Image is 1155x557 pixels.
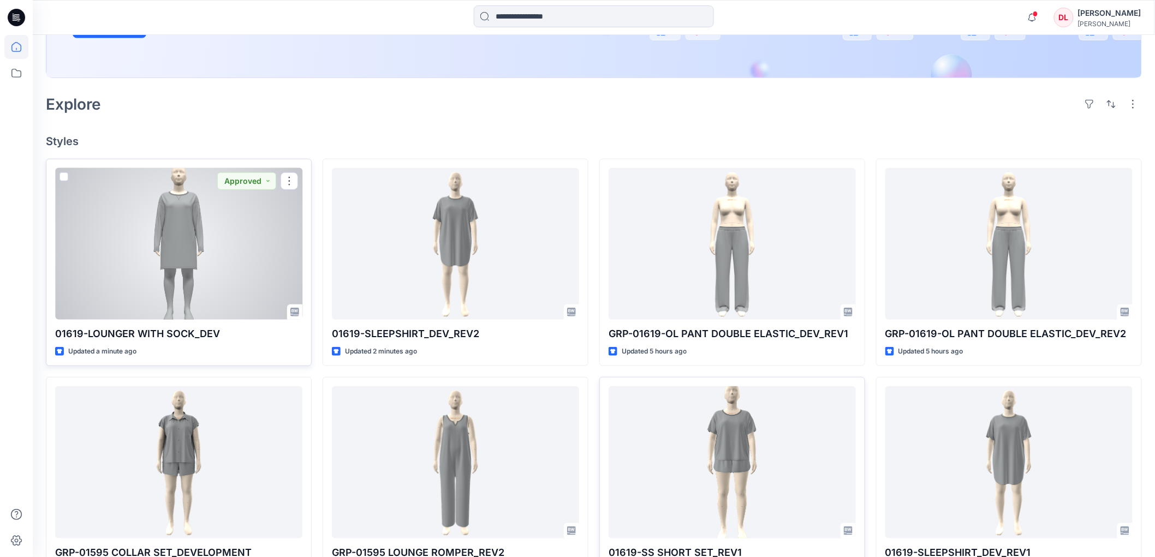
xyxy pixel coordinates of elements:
a: GRP-01595 COLLAR SET_DEVELOPMENT [55,386,302,538]
a: 01619-SS SHORT SET_REV1 [609,386,856,538]
p: GRP-01619-OL PANT DOUBLE ELASTIC_DEV_REV2 [885,326,1133,342]
p: Updated a minute ago [68,346,136,357]
p: Updated 2 minutes ago [345,346,417,357]
a: GRP-01619-OL PANT DOUBLE ELASTIC_DEV_REV2 [885,168,1133,320]
a: GRP-01595 LOUNGE ROMPER_REV2 [332,386,579,538]
p: 01619-SLEEPSHIRT_DEV_REV2 [332,326,579,342]
a: 01619-SLEEPSHIRT_DEV_REV1 [885,386,1133,538]
a: GRP-01619-OL PANT DOUBLE ELASTIC_DEV_REV1 [609,168,856,320]
h4: Styles [46,135,1142,148]
p: Updated 5 hours ago [898,346,963,357]
div: [PERSON_NAME] [1078,7,1141,20]
div: [PERSON_NAME] [1078,20,1141,28]
div: DL [1054,8,1074,27]
a: 01619-SLEEPSHIRT_DEV_REV2 [332,168,579,320]
a: 01619-LOUNGER WITH SOCK_DEV [55,168,302,320]
p: GRP-01619-OL PANT DOUBLE ELASTIC_DEV_REV1 [609,326,856,342]
p: 01619-LOUNGER WITH SOCK_DEV [55,326,302,342]
h2: Explore [46,95,101,113]
p: Updated 5 hours ago [622,346,687,357]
